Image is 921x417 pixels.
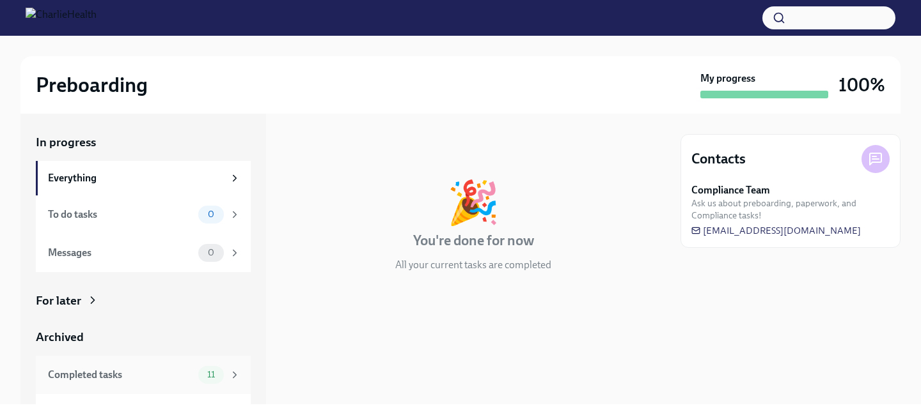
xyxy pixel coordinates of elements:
[200,370,223,379] span: 11
[838,73,885,96] h3: 100%
[36,292,81,309] div: For later
[26,8,97,28] img: CharlieHealth
[48,368,193,382] div: Completed tasks
[691,224,861,237] a: [EMAIL_ADDRESS][DOMAIN_NAME]
[36,161,251,195] a: Everything
[200,248,222,257] span: 0
[36,292,251,309] a: For later
[413,231,534,250] h4: You're done for now
[281,134,342,151] div: In progress
[36,134,251,151] a: In progress
[48,171,224,185] div: Everything
[48,246,193,260] div: Messages
[48,208,193,222] div: To do tasks
[36,356,251,394] a: Completed tasks11
[691,197,890,222] span: Ask us about preboarding, paperwork, and Compliance tasks!
[395,258,551,272] p: All your current tasks are completed
[447,181,500,224] div: 🎉
[200,209,222,219] span: 0
[691,183,770,197] strong: Compliance Team
[691,149,746,169] h4: Contacts
[36,234,251,272] a: Messages0
[36,195,251,234] a: To do tasks0
[36,329,251,345] a: Archived
[700,72,755,86] strong: My progress
[36,72,148,98] h2: Preboarding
